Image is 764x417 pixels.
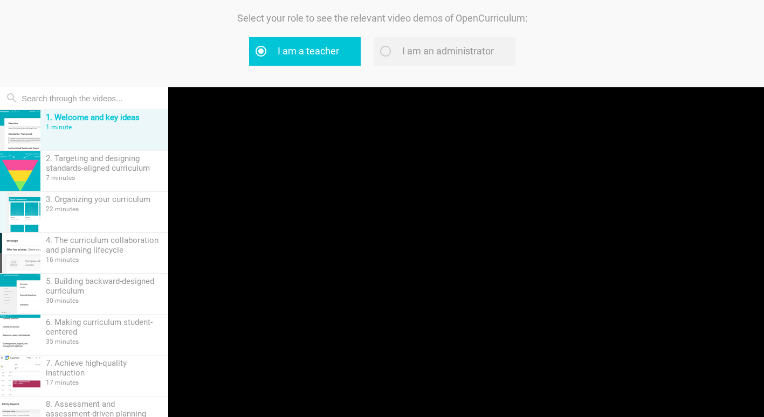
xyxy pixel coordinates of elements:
div: 1. Welcome and key ideas [46,113,163,122]
div: 17 minutes [46,379,163,386]
div: 2. Targeting and designing standards-aligned curriculum [46,154,163,173]
div: 4. The curriculum collaboration and planning lifecycle [46,235,163,255]
div: 35 minutes [46,338,163,345]
div: 22 minutes [46,205,163,213]
div: 6. Making curriculum student-centered [46,317,163,337]
div: 30 minutes [46,297,163,304]
div: 7 minutes [46,174,163,182]
label: I am a teacher [249,37,361,66]
div: 7. Achieve high-quality instruction [46,358,163,378]
label: I am an administrator [374,37,515,66]
div: 1 minute [46,123,163,131]
p: Select your role to see the relevant video demos of OpenCurriculum: [204,11,560,26]
div: 5. Building backward-designed curriculum [46,276,163,296]
div: 16 minutes [46,256,163,263]
div: 3. Organizing your curriculum [46,194,163,204]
